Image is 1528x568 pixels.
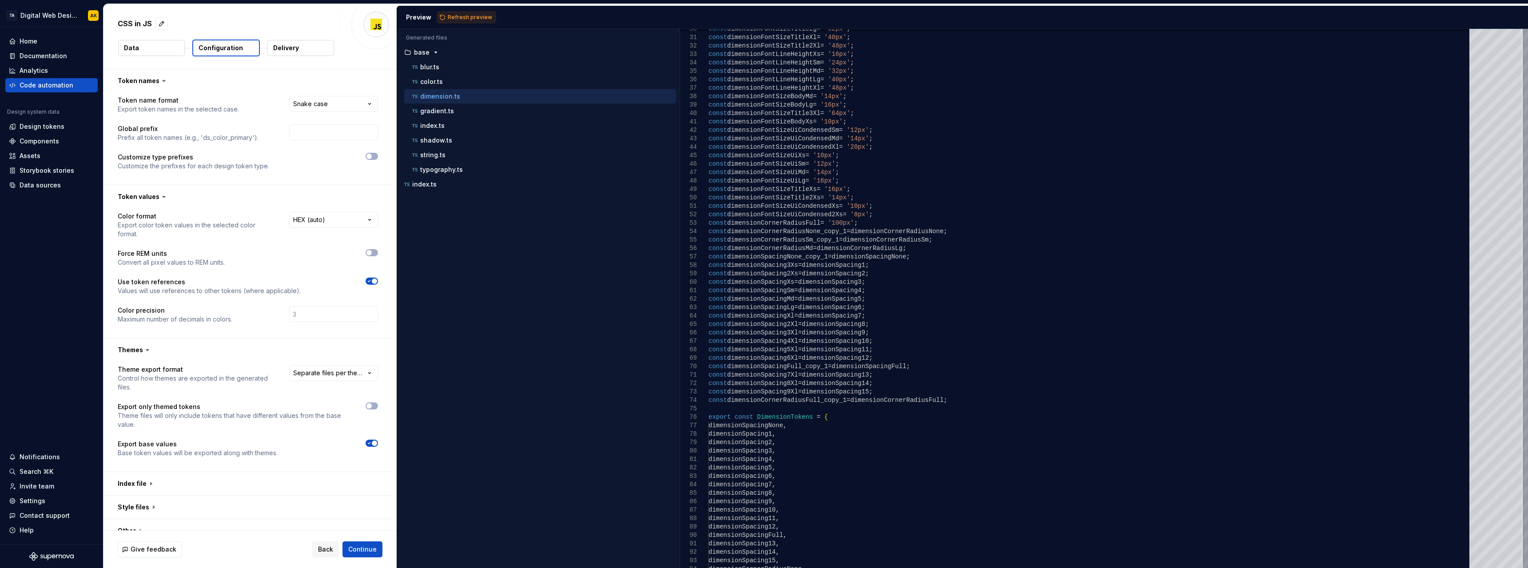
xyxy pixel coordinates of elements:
[5,178,98,192] a: Data sources
[843,118,846,125] span: ;
[820,118,843,125] span: '10px'
[5,450,98,464] button: Notifications
[20,137,59,146] div: Components
[342,541,382,557] button: Continue
[824,34,846,41] span: '40px'
[850,211,869,218] span: '8px'
[680,219,697,227] div: 53
[828,59,850,66] span: '24px'
[318,545,333,554] span: Back
[727,262,798,269] span: dimensionSpacing3Xs
[5,163,98,178] a: Storybook stories
[727,118,813,125] span: dimensionFontSizeBodyXs
[680,42,697,50] div: 32
[401,48,676,57] button: base
[813,101,816,108] span: =
[835,177,839,184] span: ;
[820,101,843,108] span: '16px'
[727,152,805,159] span: dimensionFontSizeUiXs
[798,270,801,277] span: =
[348,545,377,554] span: Continue
[828,76,850,83] span: '40px'
[805,160,809,167] span: =
[865,321,868,328] span: ;
[846,127,868,134] span: '12px'
[20,166,74,175] div: Storybook stories
[820,219,824,226] span: =
[843,211,846,218] span: =
[420,107,454,115] p: gradient.ts
[828,253,831,260] span: =
[798,321,801,328] span: =
[5,119,98,134] a: Design tokens
[727,34,817,41] span: dimensionFontSizeTitleXl
[680,244,697,253] div: 56
[20,151,40,160] div: Assets
[869,135,872,142] span: ;
[708,312,727,319] span: const
[798,278,861,286] span: dimensionSpacing3
[850,228,943,235] span: dimensionCornerRadiusNone
[727,186,817,193] span: dimensionFontSizeTitleXs
[680,211,697,219] div: 52
[708,42,727,49] span: const
[820,51,824,58] span: =
[118,221,273,238] p: Export color token values in the selected color format.
[708,262,727,269] span: const
[843,93,846,100] span: ;
[118,96,239,105] p: Token name format
[798,295,861,302] span: dimensionSpacing5
[798,312,861,319] span: dimensionSpacing7
[828,84,850,91] span: '48px'
[727,228,847,235] span: dimensionCornerRadiusNone_copy_1
[118,105,239,114] p: Export token names in the selected case.
[420,93,460,100] p: dimension.ts
[839,127,843,134] span: =
[727,101,813,108] span: dimensionFontSizeBodyLg
[708,93,727,100] span: const
[118,249,225,258] p: Force REM units
[406,13,431,22] div: Preview
[680,143,697,151] div: 44
[404,62,676,72] button: blur.ts
[846,34,850,41] span: ;
[727,278,794,286] span: dimensionSpacingXs
[708,236,727,243] span: const
[20,181,61,190] div: Data sources
[131,545,176,554] span: Give feedback
[813,245,816,252] span: =
[20,37,37,46] div: Home
[813,118,816,125] span: =
[404,121,676,131] button: index.ts
[708,177,727,184] span: const
[846,135,868,142] span: '14px'
[118,212,273,221] p: Color format
[839,236,843,243] span: =
[820,194,824,201] span: =
[727,143,839,151] span: dimensionFontSizeUiCondensedXl
[839,203,843,210] span: =
[708,245,727,252] span: const
[794,312,798,319] span: =
[680,160,697,168] div: 46
[5,134,98,148] a: Components
[708,253,727,260] span: const
[680,151,697,160] div: 45
[406,34,671,41] p: Generated files
[805,152,809,159] span: =
[828,219,854,226] span: '100px'
[680,67,697,75] div: 35
[90,12,97,19] div: AK
[802,262,865,269] span: dimensionSpacing1
[404,91,676,101] button: dimension.ts
[680,84,697,92] div: 37
[5,64,98,78] a: Analytics
[20,497,45,505] div: Settings
[861,295,865,302] span: ;
[850,110,854,117] span: ;
[708,295,727,302] span: const
[680,185,697,194] div: 49
[680,202,697,211] div: 51
[5,465,98,479] button: Search ⌘K
[708,59,727,66] span: const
